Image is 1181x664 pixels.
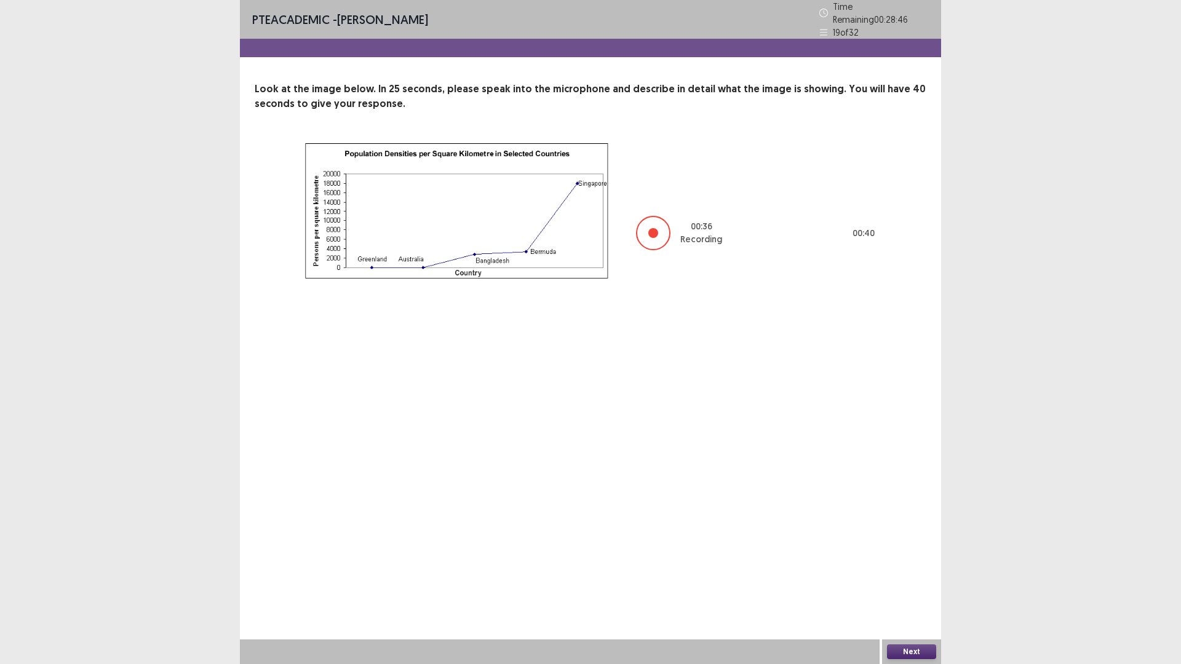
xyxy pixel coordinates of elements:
[853,227,875,240] p: 00 : 40
[680,233,722,246] p: Recording
[833,26,859,39] p: 19 of 32
[887,644,936,659] button: Next
[691,220,712,233] p: 00 : 36
[252,12,330,27] span: PTE academic
[304,141,611,283] img: image-description
[255,82,926,111] p: Look at the image below. In 25 seconds, please speak into the microphone and describe in detail w...
[252,10,428,29] p: - [PERSON_NAME]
